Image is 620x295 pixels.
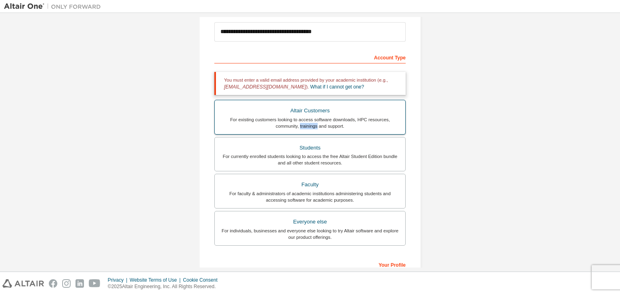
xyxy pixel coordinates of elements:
[214,258,406,271] div: Your Profile
[220,216,400,228] div: Everyone else
[220,105,400,116] div: Altair Customers
[2,279,44,288] img: altair_logo.svg
[214,72,406,95] div: You must enter a valid email address provided by your academic institution (e.g., ).
[220,116,400,129] div: For existing customers looking to access software downloads, HPC resources, community, trainings ...
[220,153,400,166] div: For currently enrolled students looking to access the free Altair Student Edition bundle and all ...
[49,279,57,288] img: facebook.svg
[75,279,84,288] img: linkedin.svg
[220,190,400,203] div: For faculty & administrators of academic institutions administering students and accessing softwa...
[130,277,183,283] div: Website Terms of Use
[220,228,400,240] div: For individuals, businesses and everyone else looking to try Altair software and explore our prod...
[183,277,222,283] div: Cookie Consent
[214,51,406,63] div: Account Type
[4,2,105,11] img: Altair One
[89,279,101,288] img: youtube.svg
[62,279,71,288] img: instagram.svg
[224,84,306,90] span: [EMAIL_ADDRESS][DOMAIN_NAME]
[108,277,130,283] div: Privacy
[310,84,364,90] a: What if I cannot get one?
[220,142,400,154] div: Students
[220,179,400,190] div: Faculty
[108,283,222,290] p: © 2025 Altair Engineering, Inc. All Rights Reserved.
